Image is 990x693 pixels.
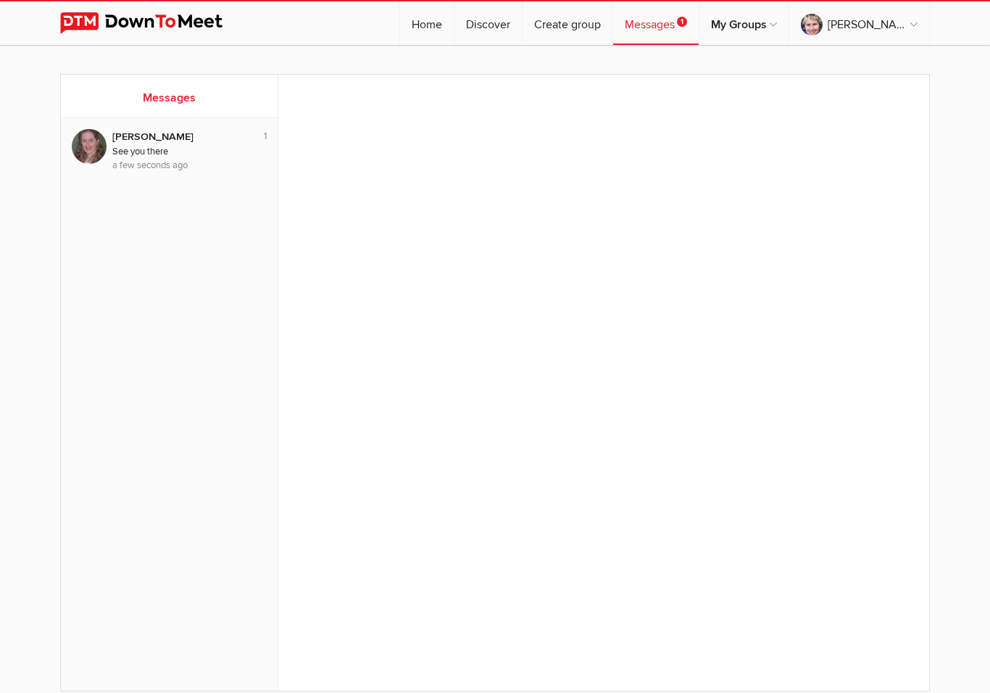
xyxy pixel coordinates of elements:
div: a few seconds ago [112,159,267,173]
a: vicki sawyer 1 [PERSON_NAME] See you there a few seconds ago [72,129,267,173]
a: Discover [454,1,522,45]
a: My Groups [699,1,789,45]
a: Messages1 [613,1,699,45]
div: [PERSON_NAME] [112,129,245,145]
div: 1 [245,130,267,144]
img: vicki sawyer [72,129,107,164]
img: DownToMeet [60,12,245,34]
div: See you there [112,145,267,159]
a: Create group [523,1,612,45]
span: 1 [677,17,687,27]
a: [PERSON_NAME] [789,1,929,45]
h2: Messages [72,89,267,107]
a: Home [400,1,454,45]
